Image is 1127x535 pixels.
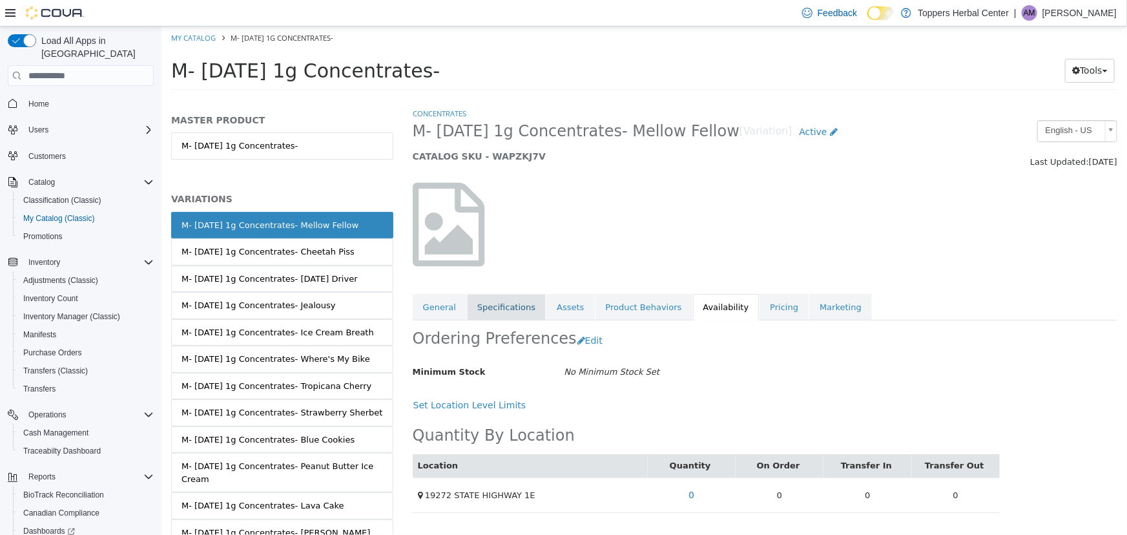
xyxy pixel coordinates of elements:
span: Inventory Manager (Classic) [18,309,154,324]
h2: Ordering Preferences [251,302,415,322]
input: Dark Mode [867,6,894,20]
button: Operations [23,407,72,423]
span: M- [DATE] 1g Concentrates- [10,33,278,56]
div: Audrey Murphy [1022,5,1037,21]
div: M- [DATE] 1g Concentrates- Ice Cream Breath [20,300,212,313]
button: Inventory Manager (Classic) [13,308,159,326]
span: 19272 STATE HIGHWAY 1E [264,464,374,474]
h5: CATALOG SKU - WAPZKJ7V [251,124,775,136]
button: Adjustments (Classic) [13,271,159,289]
span: English - US [876,94,938,114]
h2: Quantity By Location [251,399,413,419]
span: Catalog [28,177,55,187]
button: Inventory [23,255,65,270]
button: BioTrack Reconciliation [13,486,159,504]
button: Home [3,94,159,112]
button: Set Location Level Limits [251,367,372,391]
span: Users [23,122,154,138]
div: M- [DATE] 1g Concentrates- Lava Cake [20,473,183,486]
span: Inventory Count [23,293,78,304]
div: M- [DATE] 1g Concentrates- Jealousy [20,273,174,286]
a: Product Behaviors [434,267,531,295]
span: Load All Apps in [GEOGRAPHIC_DATA] [36,34,154,60]
span: Operations [23,407,154,423]
button: Canadian Compliance [13,504,159,522]
span: Manifests [23,330,56,340]
span: Inventory Manager (Classic) [23,311,120,322]
span: Adjustments (Classic) [23,275,98,286]
a: Availability [532,267,598,295]
a: Transfer Out [763,434,825,444]
span: Last Updated: [869,131,927,140]
a: Concentrates [251,82,305,92]
a: Cash Management [18,425,94,441]
div: M- [DATE] 1g Concentrates- Where's My Bike [20,326,209,339]
span: AM [1024,5,1035,21]
button: Operations [3,406,159,424]
div: M- [DATE] 1g Concentrates- [PERSON_NAME] [20,500,209,513]
span: Transfers (Classic) [23,366,88,376]
a: Manifests [18,327,61,342]
h5: MASTER PRODUCT [10,88,232,100]
a: Home [23,96,54,112]
span: Minimum Stock [251,341,324,350]
span: Home [28,99,49,109]
div: M- [DATE] 1g Concentrates- Tropicana Cherry [20,353,210,366]
a: Transfers [18,381,61,397]
button: Cash Management [13,424,159,442]
img: Cova [26,6,84,19]
a: Quantity [508,434,552,444]
a: On Order [595,434,641,444]
div: M- [DATE] 1g Concentrates- [DATE] Driver [20,246,196,259]
span: Cash Management [23,428,88,438]
span: Inventory Count [18,291,154,306]
small: [Variation] [578,100,630,110]
div: M- [DATE] 1g Concentrates- Cheetah Piss [20,219,193,232]
a: Promotions [18,229,68,244]
td: 0 [662,451,750,486]
button: Classification (Classic) [13,191,159,209]
span: Traceabilty Dashboard [18,443,154,459]
span: M- [DATE] 1g Concentrates- [69,6,172,16]
button: Users [3,121,159,139]
button: Catalog [23,174,60,190]
span: Operations [28,410,67,420]
span: Canadian Compliance [23,508,99,518]
button: Transfers [13,380,159,398]
a: 0 [520,457,540,481]
span: Reports [23,469,154,485]
span: Active [637,100,665,110]
span: My Catalog (Classic) [23,213,95,224]
button: Inventory [3,253,159,271]
span: Reports [28,472,56,482]
a: Transfers (Classic) [18,363,93,379]
button: Reports [3,468,159,486]
span: Feedback [818,6,857,19]
a: Inventory Count [18,291,83,306]
span: Manifests [18,327,154,342]
button: Inventory Count [13,289,159,308]
span: BioTrack Reconciliation [18,487,154,503]
button: Purchase Orders [13,344,159,362]
a: Adjustments (Classic) [18,273,103,288]
a: Traceabilty Dashboard [18,443,106,459]
span: Cash Management [18,425,154,441]
span: Purchase Orders [18,345,154,361]
div: M- [DATE] 1g Concentrates- Mellow Fellow [20,193,197,205]
a: English - US [876,94,956,116]
a: Classification (Classic) [18,193,107,208]
div: M- [DATE] 1g Concentrates- Peanut Butter Ice Cream [20,434,222,459]
span: [DATE] [927,131,956,140]
a: Pricing [598,267,647,295]
button: My Catalog (Classic) [13,209,159,227]
span: Transfers (Classic) [18,363,154,379]
button: Edit [415,302,448,326]
button: Manifests [13,326,159,344]
a: Assets [385,267,433,295]
a: M- [DATE] 1g Concentrates- [10,106,232,133]
td: 0 [574,451,662,486]
a: Canadian Compliance [18,505,105,521]
span: Inventory [28,257,60,267]
i: No Minimum Stock Set [403,341,499,350]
